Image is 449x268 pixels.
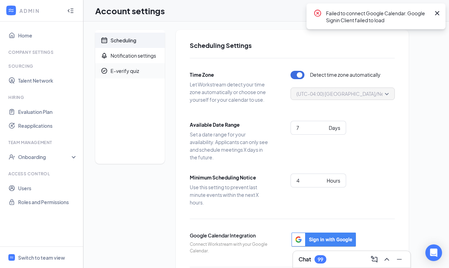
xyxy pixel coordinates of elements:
svg: Collapse [67,7,74,14]
div: 99 [318,257,323,262]
svg: WorkstreamLogo [9,255,14,260]
span: Detect time zone automatically [310,71,381,79]
svg: CheckmarkCircle [101,67,108,74]
svg: ComposeMessage [370,255,378,263]
svg: WorkstreamLogo [8,7,15,14]
a: Roles and Permissions [18,195,77,209]
span: Google Calendar Integration [190,232,270,239]
a: Evaluation Plan [18,105,77,119]
svg: Calendar [101,37,108,44]
span: Connect Workstream with your Google Calendar. [190,241,270,254]
div: ADMIN [19,7,61,14]
div: E-verify quiz [111,67,139,74]
span: Use this setting to prevent last minute events within the next X hours. [190,183,270,206]
svg: Cross [433,9,441,17]
a: CheckmarkCircleE-verify quiz [95,63,165,78]
svg: ChevronUp [383,255,391,263]
span: Set a date range for your availability. Applicants can only see and schedule meetings X days in t... [190,131,270,161]
svg: UserCheck [8,153,15,160]
div: Team Management [8,140,76,145]
svg: Minimize [395,255,403,263]
div: Failed to connect Google Calendar. Google Signin Client failed to load [326,9,430,24]
button: ChevronUp [381,254,392,265]
h1: Account settings [95,5,165,17]
svg: Bell [101,52,108,59]
span: Minimum Scheduling Notice [190,174,270,181]
a: Users [18,181,77,195]
a: BellNotification settings [95,48,165,63]
div: Access control [8,171,76,177]
div: Days [329,124,340,132]
div: Onboarding [18,153,72,160]
div: Open Intercom Messenger [425,244,442,261]
div: Scheduling [111,37,136,44]
h3: Chat [299,256,311,263]
svg: CrossCircle [313,9,322,17]
a: CalendarScheduling [95,33,165,48]
div: Sourcing [8,63,76,69]
a: Home [18,28,77,42]
button: ComposeMessage [369,254,380,265]
span: Available Date Range [190,121,270,128]
div: Notification settings [111,52,156,59]
span: Time Zone [190,71,270,78]
h2: Scheduling Settings [190,41,395,50]
span: (UTC-04:00) [GEOGRAPHIC_DATA]/New_York - Eastern Time [296,89,434,99]
button: Minimize [394,254,405,265]
a: Talent Network [18,74,77,87]
div: Company Settings [8,49,76,55]
a: Reapplications [18,119,77,133]
div: Switch to team view [18,254,65,261]
div: Hiring [8,94,76,100]
div: Hours [327,177,340,184]
span: Let Workstream detect your time zone automatically or choose one yourself for your calendar to use. [190,81,270,103]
